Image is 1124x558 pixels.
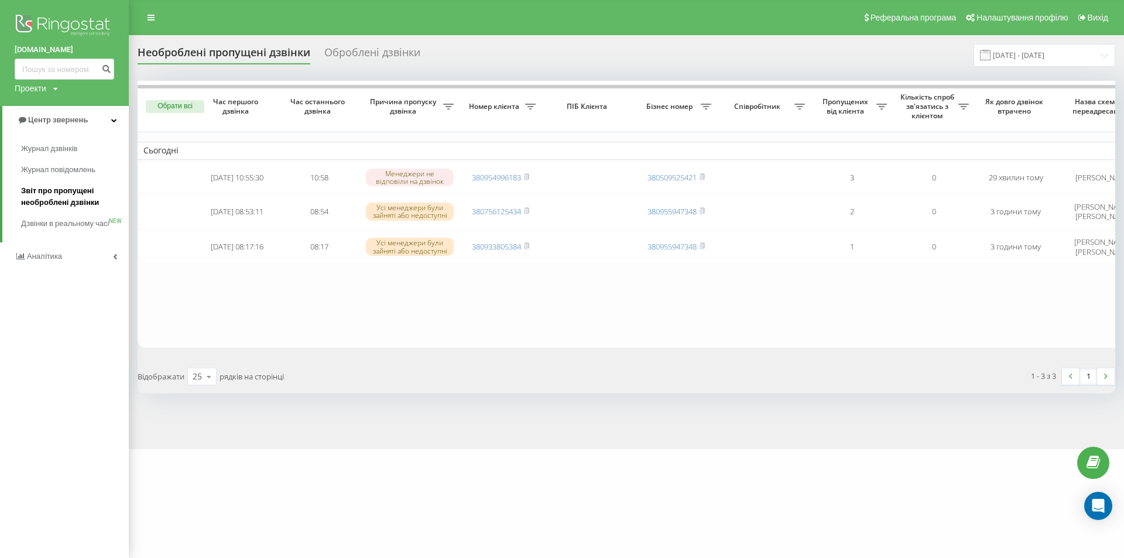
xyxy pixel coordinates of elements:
a: Звіт про пропущені необроблені дзвінки [21,180,129,213]
td: 3 [811,162,893,193]
div: Open Intercom Messenger [1084,492,1112,520]
div: 1 - 3 з 3 [1031,370,1056,382]
span: Дзвінки в реальному часі [21,218,109,230]
div: Менеджери не відповіли на дзвінок [366,169,454,186]
span: Вихід [1088,13,1108,22]
span: Як довго дзвінок втрачено [984,97,1047,115]
a: Центр звернень [2,106,129,134]
span: рядків на сторінці [220,371,284,382]
span: Реферальна програма [871,13,957,22]
td: [DATE] 08:53:11 [196,195,278,228]
td: 0 [893,162,975,193]
span: Журнал дзвінків [21,143,77,155]
a: 380756125434 [472,206,521,217]
a: 1 [1080,368,1097,385]
span: Номер клієнта [465,102,525,111]
a: Дзвінки в реальному часіNEW [21,213,129,234]
span: Причина пропуску дзвінка [366,97,443,115]
td: 3 години тому [975,231,1057,263]
td: 0 [893,231,975,263]
td: 2 [811,195,893,228]
a: Журнал повідомлень [21,159,129,180]
a: 380955947348 [647,206,697,217]
div: Необроблені пропущені дзвінки [138,46,310,64]
a: Журнал дзвінків [21,138,129,159]
span: Відображати [138,371,184,382]
span: Пропущених від клієнта [817,97,876,115]
span: Кількість спроб зв'язатись з клієнтом [899,93,958,120]
div: Усі менеджери були зайняті або недоступні [366,238,454,255]
div: Проекти [15,83,46,94]
a: [DOMAIN_NAME] [15,44,114,56]
span: Бізнес номер [641,102,701,111]
td: 08:54 [278,195,360,228]
td: 08:17 [278,231,360,263]
td: 1 [811,231,893,263]
span: Час останнього дзвінка [287,97,351,115]
input: Пошук за номером [15,59,114,80]
td: 29 хвилин тому [975,162,1057,193]
td: 3 години тому [975,195,1057,228]
span: Журнал повідомлень [21,164,95,176]
div: 25 [193,371,202,382]
span: ПІБ Клієнта [551,102,625,111]
button: Обрати всі [146,100,204,113]
span: Аналiтика [27,252,62,261]
td: 0 [893,195,975,228]
td: 10:58 [278,162,360,193]
td: [DATE] 08:17:16 [196,231,278,263]
span: Звіт про пропущені необроблені дзвінки [21,185,123,208]
a: 380955947348 [647,241,697,252]
div: Усі менеджери були зайняті або недоступні [366,203,454,220]
a: 380933805384 [472,241,521,252]
img: Ringostat logo [15,12,114,41]
td: [DATE] 10:55:30 [196,162,278,193]
a: 380954996183 [472,172,521,183]
span: Співробітник [723,102,794,111]
span: Центр звернень [28,115,88,124]
div: Оброблені дзвінки [324,46,420,64]
a: 380509525421 [647,172,697,183]
span: Налаштування профілю [976,13,1068,22]
span: Час першого дзвінка [205,97,269,115]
